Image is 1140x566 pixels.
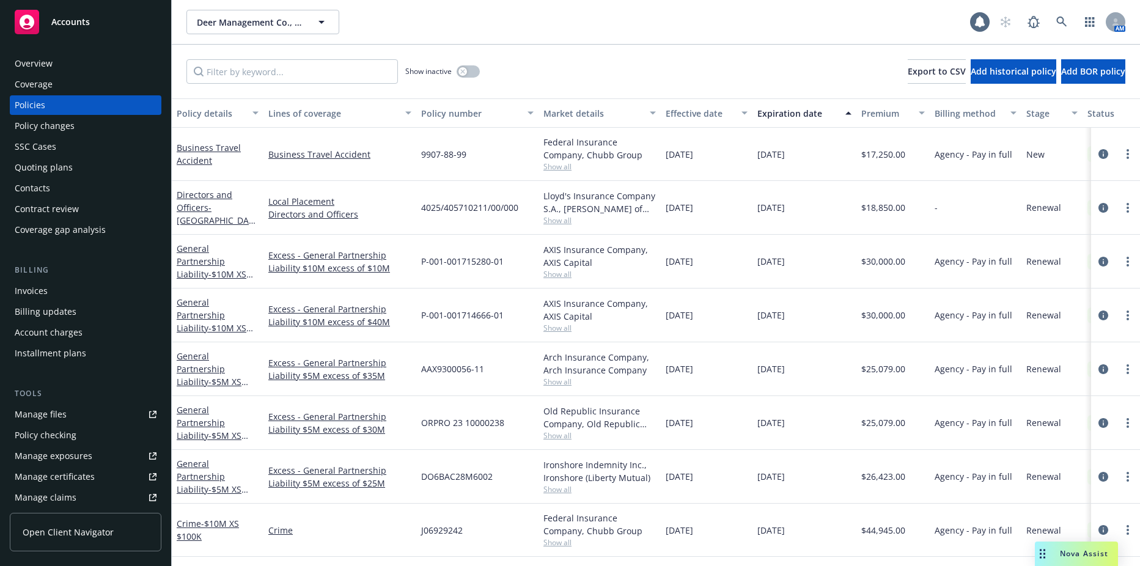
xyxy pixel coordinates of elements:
[10,405,161,424] a: Manage files
[1120,416,1135,430] a: more
[1035,542,1118,566] button: Nova Assist
[543,458,656,484] div: Ironshore Indemnity Inc., Ironshore (Liberty Mutual)
[1035,542,1050,566] div: Drag to move
[543,269,656,279] span: Show all
[1061,59,1125,84] button: Add BOR policy
[861,255,905,268] span: $30,000.00
[935,524,1012,537] span: Agency - Pay in full
[543,189,656,215] div: Lloyd's Insurance Company S.A., [PERSON_NAME] of London, Prudent Insurance Brokers Pvt. Ltd.
[1026,148,1045,161] span: New
[757,255,785,268] span: [DATE]
[177,404,241,454] a: General Partnership Liability
[10,302,161,322] a: Billing updates
[10,344,161,363] a: Installment plans
[421,524,463,537] span: J06929242
[177,268,253,293] span: - $10M XS $10M (Forge)
[935,309,1012,322] span: Agency - Pay in full
[543,512,656,537] div: Federal Insurance Company, Chubb Group
[752,98,856,128] button: Expiration date
[861,416,905,429] span: $25,079.00
[543,161,656,172] span: Show all
[856,98,930,128] button: Premium
[15,446,92,466] div: Manage exposures
[1120,254,1135,269] a: more
[421,255,504,268] span: P-001-001715280-01
[543,215,656,226] span: Show all
[1078,10,1102,34] a: Switch app
[177,142,241,166] a: Business Travel Accident
[1120,362,1135,377] a: more
[861,362,905,375] span: $25,079.00
[1120,469,1135,484] a: more
[177,202,256,239] span: - [GEOGRAPHIC_DATA]
[1026,255,1061,268] span: Renewal
[1026,107,1064,120] div: Stage
[10,220,161,240] a: Coverage gap analysis
[421,416,504,429] span: ORPRO 23 10000238
[10,446,161,466] span: Manage exposures
[908,65,966,77] span: Export to CSV
[861,309,905,322] span: $30,000.00
[15,158,73,177] div: Quoting plans
[1096,308,1111,323] a: circleInformation
[543,297,656,323] div: AXIS Insurance Company, AXIS Capital
[10,178,161,198] a: Contacts
[10,264,161,276] div: Billing
[177,430,248,454] span: - $5M XS $30M (BVP)
[539,98,661,128] button: Market details
[1096,416,1111,430] a: circleInformation
[1096,523,1111,537] a: circleInformation
[10,137,161,156] a: SSC Cases
[15,323,83,342] div: Account charges
[10,75,161,94] a: Coverage
[1060,548,1108,559] span: Nova Assist
[1021,98,1083,128] button: Stage
[861,148,905,161] span: $17,250.00
[10,281,161,301] a: Invoices
[935,107,1003,120] div: Billing method
[10,388,161,400] div: Tools
[186,10,339,34] button: Deer Management Co., LLC (DMC) d/b/a/ Bessemer Venture Partners
[177,376,248,400] span: - $5M XS $35M (BVP)
[543,377,656,387] span: Show all
[935,362,1012,375] span: Agency - Pay in full
[15,137,56,156] div: SSC Cases
[197,16,303,29] span: Deer Management Co., LLC (DMC) d/b/a/ Bessemer Venture Partners
[861,470,905,483] span: $26,423.00
[666,107,734,120] div: Effective date
[935,148,1012,161] span: Agency - Pay in full
[1096,200,1111,215] a: circleInformation
[935,255,1012,268] span: Agency - Pay in full
[15,199,79,219] div: Contract review
[263,98,416,128] button: Lines of coverage
[10,95,161,115] a: Policies
[543,136,656,161] div: Federal Insurance Company, Chubb Group
[10,158,161,177] a: Quoting plans
[268,464,411,490] a: Excess - General Partnership Liability $5M excess of $25M
[1120,147,1135,161] a: more
[15,425,76,445] div: Policy checking
[10,467,161,487] a: Manage certificates
[1096,147,1111,161] a: circleInformation
[268,249,411,274] a: Excess - General Partnership Liability $10M excess of $10M
[15,75,53,94] div: Coverage
[15,467,95,487] div: Manage certificates
[421,362,484,375] span: AAX9300056-11
[543,351,656,377] div: Arch Insurance Company, Arch Insurance Company
[1026,524,1061,537] span: Renewal
[757,148,785,161] span: [DATE]
[421,470,493,483] span: DO6BAC28M6002
[666,309,693,322] span: [DATE]
[10,488,161,507] a: Manage claims
[1120,308,1135,323] a: more
[757,107,838,120] div: Expiration date
[421,107,520,120] div: Policy number
[666,148,693,161] span: [DATE]
[1096,362,1111,377] a: circleInformation
[51,17,90,27] span: Accounts
[1061,65,1125,77] span: Add BOR policy
[971,65,1056,77] span: Add historical policy
[10,54,161,73] a: Overview
[15,54,53,73] div: Overview
[23,526,114,538] span: Open Client Navigator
